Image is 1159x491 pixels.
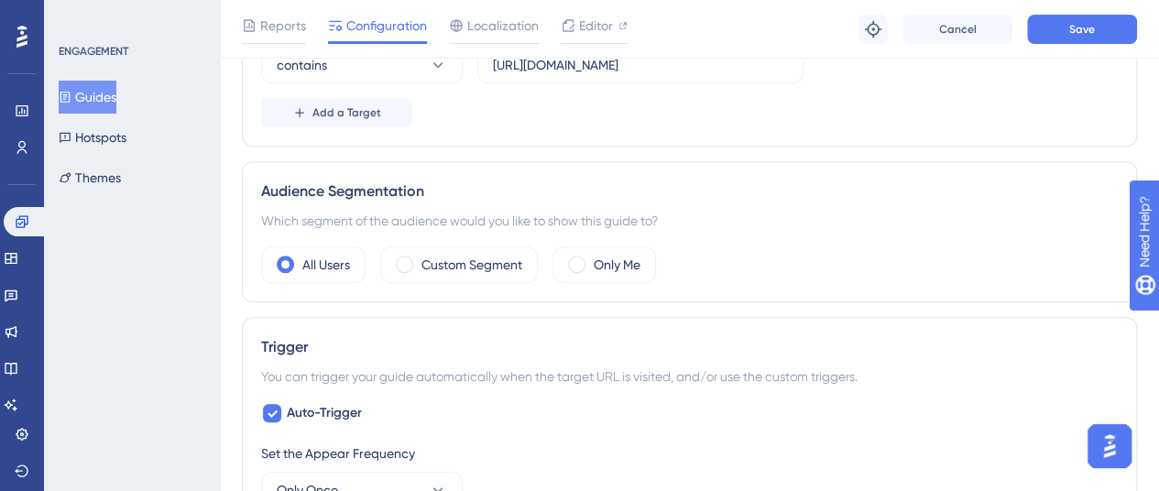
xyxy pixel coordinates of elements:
[579,15,613,37] span: Editor
[277,54,327,76] span: contains
[493,55,788,75] input: yourwebsite.com/path
[939,22,977,37] span: Cancel
[59,81,116,114] button: Guides
[260,15,306,37] span: Reports
[261,180,1118,202] div: Audience Segmentation
[43,5,115,27] span: Need Help?
[261,47,463,83] button: contains
[261,210,1118,232] div: Which segment of the audience would you like to show this guide to?
[1082,419,1137,474] iframe: UserGuiding AI Assistant Launcher
[594,254,640,276] label: Only Me
[261,442,1118,464] div: Set the Appear Frequency
[59,161,121,194] button: Themes
[346,15,427,37] span: Configuration
[302,254,350,276] label: All Users
[421,254,522,276] label: Custom Segment
[59,121,126,154] button: Hotspots
[287,402,362,424] span: Auto-Trigger
[902,15,1012,44] button: Cancel
[261,366,1118,387] div: You can trigger your guide automatically when the target URL is visited, and/or use the custom tr...
[467,15,539,37] span: Localization
[312,105,381,120] span: Add a Target
[261,98,412,127] button: Add a Target
[1027,15,1137,44] button: Save
[59,44,128,59] div: ENGAGEMENT
[261,336,1118,358] div: Trigger
[1069,22,1095,37] span: Save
